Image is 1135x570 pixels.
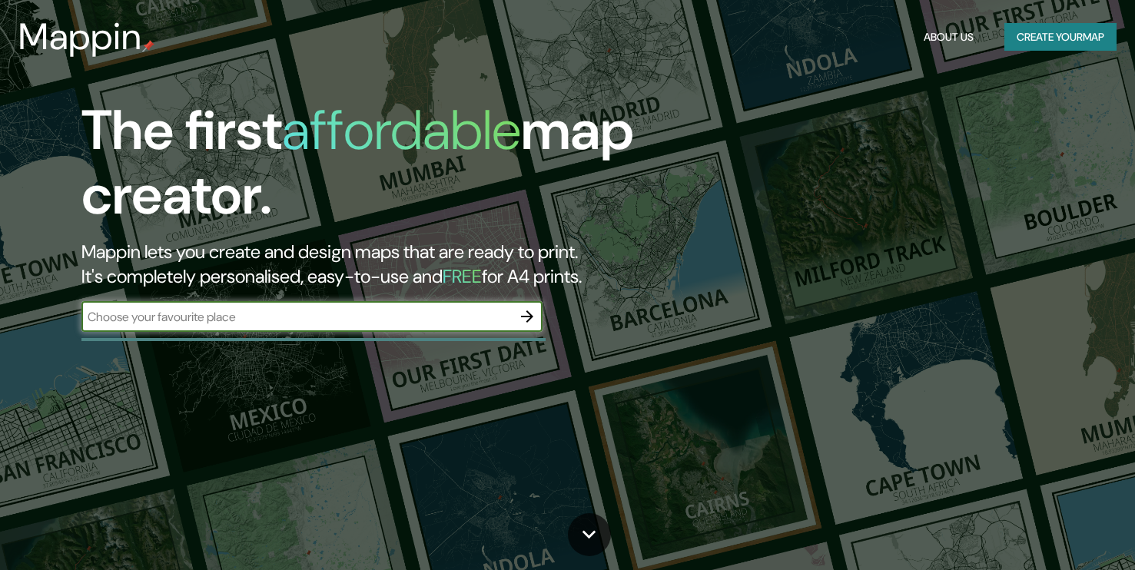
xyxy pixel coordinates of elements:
button: Create yourmap [1004,23,1117,51]
h1: The first map creator. [81,98,649,240]
img: mappin-pin [142,40,154,52]
h5: FREE [443,264,482,288]
input: Choose your favourite place [81,308,512,326]
button: About Us [918,23,980,51]
h1: affordable [282,94,521,166]
h2: Mappin lets you create and design maps that are ready to print. It's completely personalised, eas... [81,240,649,289]
h3: Mappin [18,15,142,58]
